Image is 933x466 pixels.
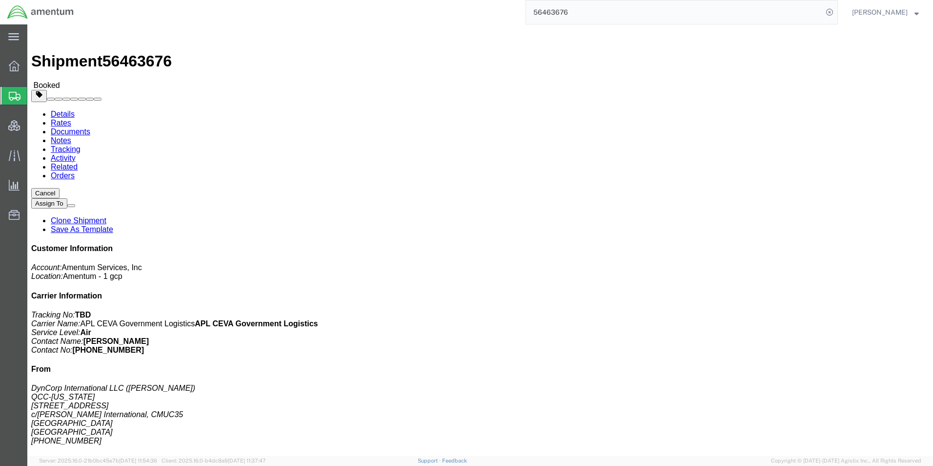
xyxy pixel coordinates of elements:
iframe: FS Legacy Container [27,24,933,456]
span: [DATE] 11:54:36 [119,458,157,464]
span: Jason Martin [852,7,908,18]
img: logo [7,5,74,20]
span: Copyright © [DATE]-[DATE] Agistix Inc., All Rights Reserved [771,457,921,465]
input: Search for shipment number, reference number [526,0,823,24]
span: [DATE] 11:37:47 [228,458,266,464]
span: Client: 2025.16.0-b4dc8a9 [162,458,266,464]
button: [PERSON_NAME] [852,6,919,18]
span: Server: 2025.16.0-21b0bc45e7b [39,458,157,464]
a: Feedback [442,458,467,464]
a: Support [418,458,442,464]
